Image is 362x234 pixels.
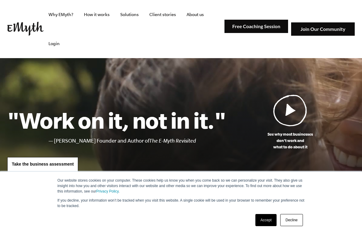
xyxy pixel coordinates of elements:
[7,22,44,36] img: EMyth
[44,29,65,58] a: Login
[58,198,305,209] p: If you decline, your information won’t be tracked when you visit this website. A single cookie wi...
[96,189,119,193] a: Privacy Policy
[273,94,307,126] img: Play Video
[7,107,226,133] h1: "Work on it, not in it."
[226,131,355,150] p: See why most businesses don't work and what to do about it
[54,137,226,145] li: [PERSON_NAME] Founder and Author of
[58,178,305,194] p: Our website stores cookies on your computer. These cookies help us know you when you come back so...
[7,157,78,172] a: Take the business assessment
[226,94,355,150] a: See why most businessesdon't work andwhat to do about it
[255,214,277,226] a: Accept
[291,22,355,36] img: Join Our Community
[280,214,303,226] a: Decline
[224,20,288,33] img: Free Coaching Session
[149,138,196,144] i: The E-Myth Revisited
[12,162,74,166] span: Take the business assessment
